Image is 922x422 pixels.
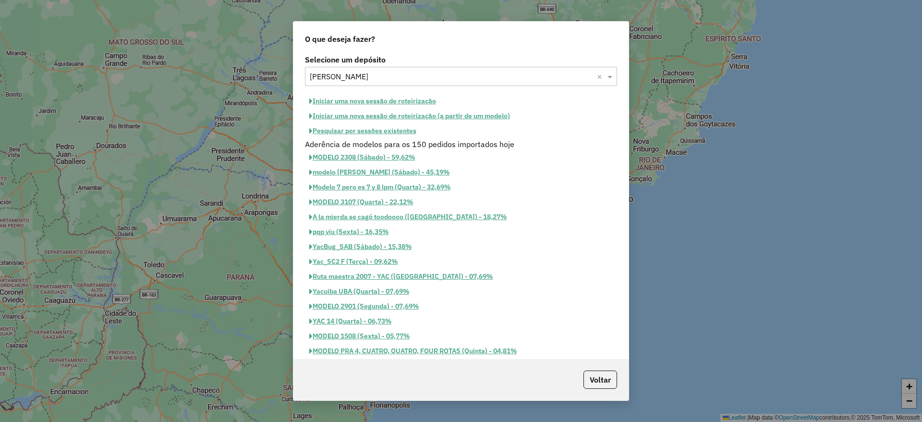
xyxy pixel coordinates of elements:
[305,94,440,109] button: Iniciar uma nova sessão de roteirização
[305,329,414,344] button: MODELO 1508 (Sexta) - 05,77%
[305,150,419,165] button: MODELO 2308 (Sábado) - 59,62%
[305,284,413,299] button: Yacuiba UBA (Quarta) - 07,69%
[597,71,605,82] span: Clear all
[305,165,454,180] button: modelo [PERSON_NAME] (Sábado) - 45,19%
[305,109,514,124] button: Iniciar uma nova sessão de roteirização (a partir de um modelo)
[305,33,375,45] span: O que deseja fazer?
[305,314,396,329] button: YAC 14 (Quarta) - 06,73%
[583,371,617,389] button: Voltar
[305,224,393,239] button: pqp viu (Sexta) - 16,35%
[305,210,511,224] button: A la mierda se cagó toodoooo ([GEOGRAPHIC_DATA]) - 18,27%
[305,239,416,254] button: YacBug_SAB (Sábado) - 15,38%
[299,138,623,150] div: Aderência de modelos para os 150 pedidos importados hoje
[305,269,497,284] button: Ruta maestra 2007 - YAC ([GEOGRAPHIC_DATA]) - 07,69%
[305,359,617,384] button: MODELO YACUIBAAAAAAAAAAAAAAAAAAAAAAAAAAAAAAAAAAAAAAAAAAAAAAAAAAAAA (Terça) - 04,81%
[305,54,617,65] label: Selecione um depósito
[305,180,455,195] button: Modelo 7 pero es 7 y 8 lpm (Quarta) - 32,69%
[305,344,521,359] button: MODELO PRA 4, CUATRO, QUATRO, FOUR ROTAS (Quinta) - 04,81%
[305,195,417,210] button: MODELO 3107 (Quarta) - 22,12%
[305,124,421,138] button: Pesquisar por sessões existentes
[305,299,423,314] button: MODELO 2901 (Segunda) - 07,69%
[305,254,402,269] button: Yac_SC2 F (Terça) - 09,62%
